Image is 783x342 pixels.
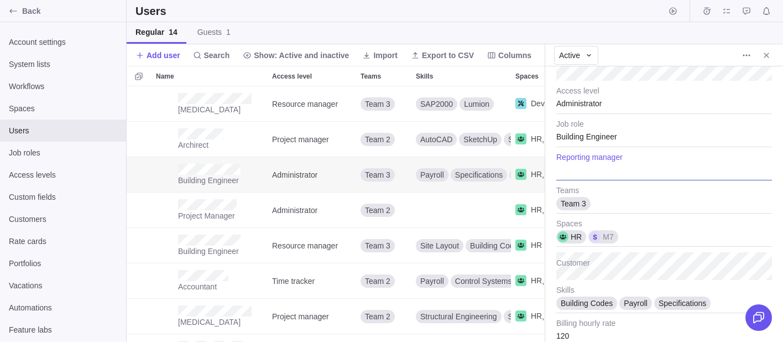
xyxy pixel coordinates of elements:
[272,311,329,322] span: Project manager
[508,134,585,145] span: Structural Engineering
[511,228,638,263] div: HR
[411,157,511,193] div: Skills
[531,98,577,109] span: Development
[268,66,356,86] div: Access level
[420,134,452,145] span: AutoCAD
[189,48,234,63] span: Search
[420,276,444,287] span: Payroll
[356,193,411,228] div: Teams
[665,3,681,19] span: Start timer
[268,193,356,228] div: Access level
[411,193,511,228] div: Skills
[699,3,714,19] span: Time logs
[152,66,268,86] div: Name
[147,50,180,61] span: Add user
[9,236,117,247] span: Rate cards
[515,169,544,180] div: ,
[455,276,512,287] span: Control Systems
[268,263,356,298] div: Time tracker
[531,133,542,144] span: HR
[178,175,241,186] span: Building Engineer
[365,134,390,145] span: Team 2
[152,193,268,228] div: Name
[511,299,638,334] div: Spaces
[356,86,411,121] div: Team 3
[268,157,356,193] div: Access level
[358,48,402,63] span: Import
[511,86,638,121] div: Development, HR, M7
[356,86,411,122] div: Teams
[9,169,117,180] span: Access levels
[356,228,411,263] div: Team 3
[515,71,539,82] span: Spaces
[659,298,706,309] span: Specifications
[556,86,772,114] div: Administrator
[9,81,117,92] span: Workflows
[268,228,356,263] div: Resource manager
[356,299,411,334] div: Team 2
[373,50,398,61] span: Import
[272,71,312,82] span: Access level
[178,317,252,328] span: Construction Worker
[511,193,638,228] div: Spaces
[464,99,489,110] span: Lumion
[356,122,411,157] div: Team 2
[511,122,638,157] div: Spaces
[135,3,169,19] h2: Users
[268,299,356,334] div: Project manager
[135,27,178,38] span: Regular
[189,22,239,44] a: Guests1
[356,263,411,299] div: Teams
[511,157,638,193] div: Spaces
[571,231,582,242] span: HR
[483,48,536,63] span: Columns
[268,122,356,157] div: Project manager
[365,205,390,216] span: Team 2
[511,228,638,263] div: Spaces
[238,48,353,63] span: Show: Active and inactive
[515,204,544,216] div: ,
[135,48,180,63] span: Add user
[531,275,542,286] span: HR
[127,22,186,44] a: Regular14
[9,280,117,291] span: Vacations
[498,50,531,61] span: Columns
[406,48,478,63] span: Export to CSV
[511,263,638,298] div: HR, Development
[365,99,390,110] span: Team 3
[411,263,511,298] div: Payroll, Control Systems, Tax Code
[411,157,511,192] div: Payroll, Specifications, Building Codes
[152,157,268,193] div: Name
[178,210,237,221] span: Project Manager
[9,302,117,313] span: Automations
[268,263,356,299] div: Access level
[9,191,117,203] span: Custom fields
[272,99,338,110] span: Resource manager
[515,275,544,287] div: ,
[739,48,754,63] span: More actions
[463,134,497,145] span: SketchUp
[455,169,503,180] span: Specifications
[268,228,356,263] div: Access level
[739,8,754,17] a: Approval requests
[356,263,411,298] div: Team 2
[531,310,542,322] span: HR
[515,310,544,322] div: ,
[561,298,613,309] span: Building Codes
[197,27,231,38] span: Guests
[411,66,511,86] div: Skills
[411,263,511,299] div: Skills
[268,193,356,227] div: Administrator
[420,169,444,180] span: Payroll
[561,198,586,209] span: Team 3
[356,157,411,192] div: Team 3
[719,8,734,17] a: My assignments
[272,134,329,145] span: Project manager
[365,311,390,322] span: Team 2
[411,122,511,157] div: Skills
[411,86,511,121] div: SAP2000, Lumion
[759,8,774,17] a: Notifications
[178,281,228,292] span: Accountant
[268,86,356,121] div: Resource manager
[420,311,497,322] span: Structural Engineering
